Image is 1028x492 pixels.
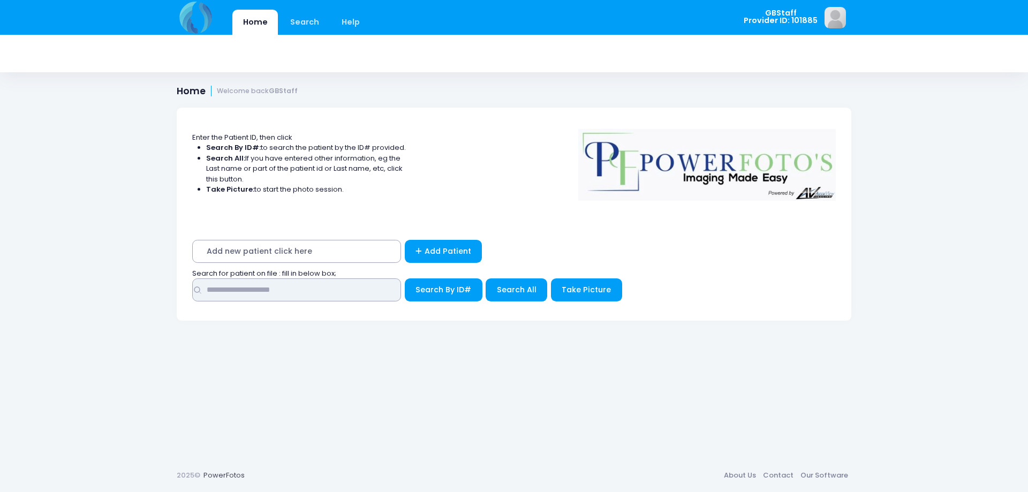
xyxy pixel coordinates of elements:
[177,470,200,480] span: 2025©
[562,284,611,295] span: Take Picture
[206,142,261,153] strong: Search By ID#:
[405,278,482,301] button: Search By ID#
[405,240,482,263] a: Add Patient
[720,466,759,485] a: About Us
[497,284,536,295] span: Search All
[206,153,406,185] li: If you have entered other information, eg the Last name or part of the patient id or Last name, e...
[192,240,401,263] span: Add new patient click here
[192,268,336,278] span: Search for patient on file : fill in below box;
[415,284,471,295] span: Search By ID#
[203,470,245,480] a: PowerFotos
[192,132,292,142] span: Enter the Patient ID, then click
[217,87,298,95] small: Welcome back
[279,10,329,35] a: Search
[206,184,254,194] strong: Take Picture:
[573,122,841,201] img: Logo
[797,466,851,485] a: Our Software
[744,9,818,25] span: GBStaff Provider ID: 101885
[177,86,298,97] h1: Home
[206,142,406,153] li: to search the patient by the ID# provided.
[486,278,547,301] button: Search All
[551,278,622,301] button: Take Picture
[759,466,797,485] a: Contact
[206,184,406,195] li: to start the photo session.
[206,153,245,163] strong: Search All:
[269,86,298,95] strong: GBStaff
[232,10,278,35] a: Home
[825,7,846,28] img: image
[331,10,371,35] a: Help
